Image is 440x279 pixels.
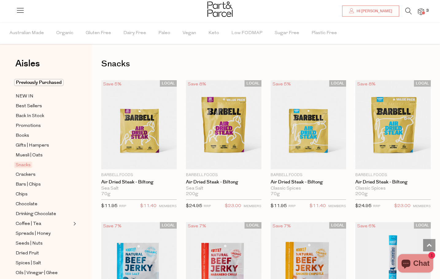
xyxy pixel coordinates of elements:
a: Aisles [15,59,40,74]
img: Air Dried Steak - Biltong [271,80,346,169]
img: Air Dried Steak - Biltong [186,80,261,169]
span: LOCAL [329,80,346,87]
span: 200g [186,191,198,197]
div: Sea Salt [186,186,261,191]
span: Drinking Chocolate [16,210,56,218]
a: Air Dried Steak - Biltong [271,179,346,185]
a: Snacks [16,161,71,169]
span: $11.40 [140,202,156,210]
span: Seeds | Nuts [16,240,43,247]
a: Bars | Chips [16,181,71,188]
span: Crackers [16,171,36,179]
div: Save 6% [355,222,377,230]
a: Back In Stock [16,112,71,120]
span: Sugar Free [275,22,299,44]
a: Spreads | Honey [16,230,71,238]
span: 70g [271,191,280,197]
span: Gluten Free [86,22,111,44]
img: Air Dried Steak - Biltong [355,80,431,169]
span: NEW IN [16,93,33,100]
a: Best Sellers [16,102,71,110]
span: Paleo [158,22,170,44]
span: Coffee | Tea [16,220,41,228]
span: Dried Fruit [16,250,39,257]
span: Snacks [14,162,32,168]
div: Sea Salt [101,186,177,191]
span: Low FODMAP [231,22,262,44]
a: Air Dried Steak - Biltong [101,179,177,185]
a: Chocolate [16,200,71,208]
span: 70g [101,191,110,197]
small: RRP [288,205,295,208]
p: Barbell Foods [271,172,346,178]
span: $23.00 [394,202,411,210]
button: Expand/Collapse Coffee | Tea [72,220,76,227]
span: LOCAL [160,80,177,87]
span: LOCAL [414,222,431,229]
span: Australian Made [10,22,44,44]
img: Air Dried Steak - Biltong [101,80,177,169]
div: Classic Spices [271,186,346,191]
a: Seeds | Nuts [16,240,71,247]
span: Organic [56,22,73,44]
div: Save 8% [186,80,208,88]
a: Air Dried Steak - Biltong [355,179,431,185]
a: 3 [418,8,424,15]
a: Muesli | Oats [16,151,71,159]
a: Coffee | Tea [16,220,71,228]
h1: Snacks [101,57,431,71]
div: Save 5% [271,80,293,88]
a: NEW IN [16,92,71,100]
span: Spreads | Honey [16,230,51,238]
p: Barbell Foods [355,172,431,178]
span: Keto [208,22,219,44]
span: Gifts | Hampers [16,142,49,149]
img: Part&Parcel [207,2,233,17]
small: RRP [204,205,211,208]
span: Plastic Free [311,22,337,44]
a: Hi [PERSON_NAME] [342,6,399,17]
span: $11.40 [310,202,326,210]
span: 3 [425,8,430,14]
small: MEMBERS [244,205,261,208]
a: Gifts | Hampers [16,142,71,149]
div: Save 7% [271,222,293,230]
span: $11.95 [271,204,287,208]
span: Oils | Vinegar | Ghee [16,269,58,277]
span: Previously Purchased [14,79,64,86]
a: Previously Purchased [16,79,71,86]
span: Chips [16,191,28,198]
a: Chips [16,191,71,198]
a: Drinking Chocolate [16,210,71,218]
span: Promotions [16,122,41,130]
span: Back In Stock [16,112,44,120]
span: Hi [PERSON_NAME] [355,9,392,14]
a: Crackers [16,171,71,179]
span: Chocolate [16,201,37,208]
span: LOCAL [160,222,177,229]
span: Vegan [183,22,196,44]
span: Books [16,132,29,139]
small: MEMBERS [413,205,431,208]
span: $11.95 [101,204,118,208]
span: Bars | Chips [16,181,41,188]
a: Promotions [16,122,71,130]
span: Spices | Salt [16,260,41,267]
small: RRP [119,205,126,208]
div: Save 7% [186,222,208,230]
div: Save 5% [101,80,123,88]
span: Aisles [15,57,40,70]
span: $23.00 [225,202,241,210]
a: Oils | Vinegar | Ghee [16,269,71,277]
span: LOCAL [329,222,346,229]
span: LOCAL [245,80,261,87]
span: LOCAL [245,222,261,229]
small: RRP [373,205,380,208]
div: Save 7% [101,222,123,230]
inbox-online-store-chat: Shopify online store chat [396,254,435,274]
span: Dairy Free [123,22,146,44]
small: MEMBERS [159,205,177,208]
small: MEMBERS [328,205,346,208]
a: Spices | Salt [16,259,71,267]
span: Muesli | Oats [16,152,43,159]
